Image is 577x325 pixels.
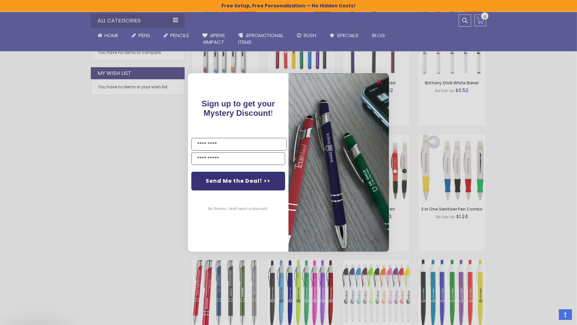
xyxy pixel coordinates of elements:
[205,200,272,217] button: No thanks, I don't want a discount.
[191,172,285,190] button: Send Me the Deal! >>
[202,99,275,117] span: Sign up to get your Mystery Discount
[202,99,275,117] span: !
[288,73,389,252] img: pop-up-image
[374,77,385,87] button: Close dialog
